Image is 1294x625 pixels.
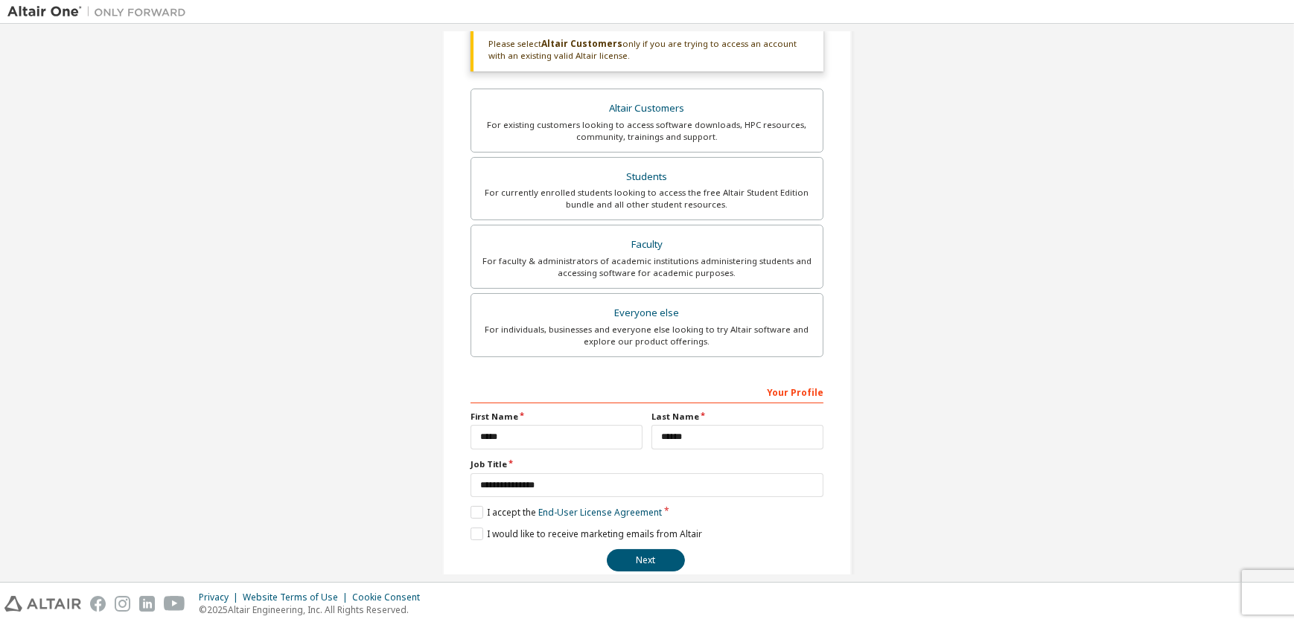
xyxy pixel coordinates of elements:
div: For existing customers looking to access software downloads, HPC resources, community, trainings ... [480,119,814,143]
div: Altair Customers [480,98,814,119]
button: Next [607,549,685,571]
label: First Name [471,411,643,423]
div: For currently enrolled students looking to access the free Altair Student Edition bundle and all ... [480,187,814,211]
div: Cookie Consent [352,592,429,603]
img: facebook.svg [90,596,106,612]
div: Your Profile [471,379,823,403]
div: For individuals, businesses and everyone else looking to try Altair software and explore our prod... [480,324,814,347]
b: Altair Customers [541,37,622,50]
img: linkedin.svg [139,596,155,612]
div: Students [480,167,814,187]
img: instagram.svg [115,596,130,612]
div: Faculty [480,234,814,255]
label: I would like to receive marketing emails from Altair [471,528,702,540]
label: I accept the [471,506,662,519]
div: Everyone else [480,303,814,324]
p: © 2025 Altair Engineering, Inc. All Rights Reserved. [199,603,429,616]
img: altair_logo.svg [4,596,81,612]
div: Please select only if you are trying to access an account with an existing valid Altair license. [471,29,823,71]
img: youtube.svg [164,596,185,612]
div: Website Terms of Use [243,592,352,603]
label: Job Title [471,458,823,470]
div: Privacy [199,592,243,603]
label: Last Name [651,411,823,423]
div: For faculty & administrators of academic institutions administering students and accessing softwa... [480,255,814,279]
a: End-User License Agreement [538,506,662,519]
img: Altair One [7,4,194,19]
